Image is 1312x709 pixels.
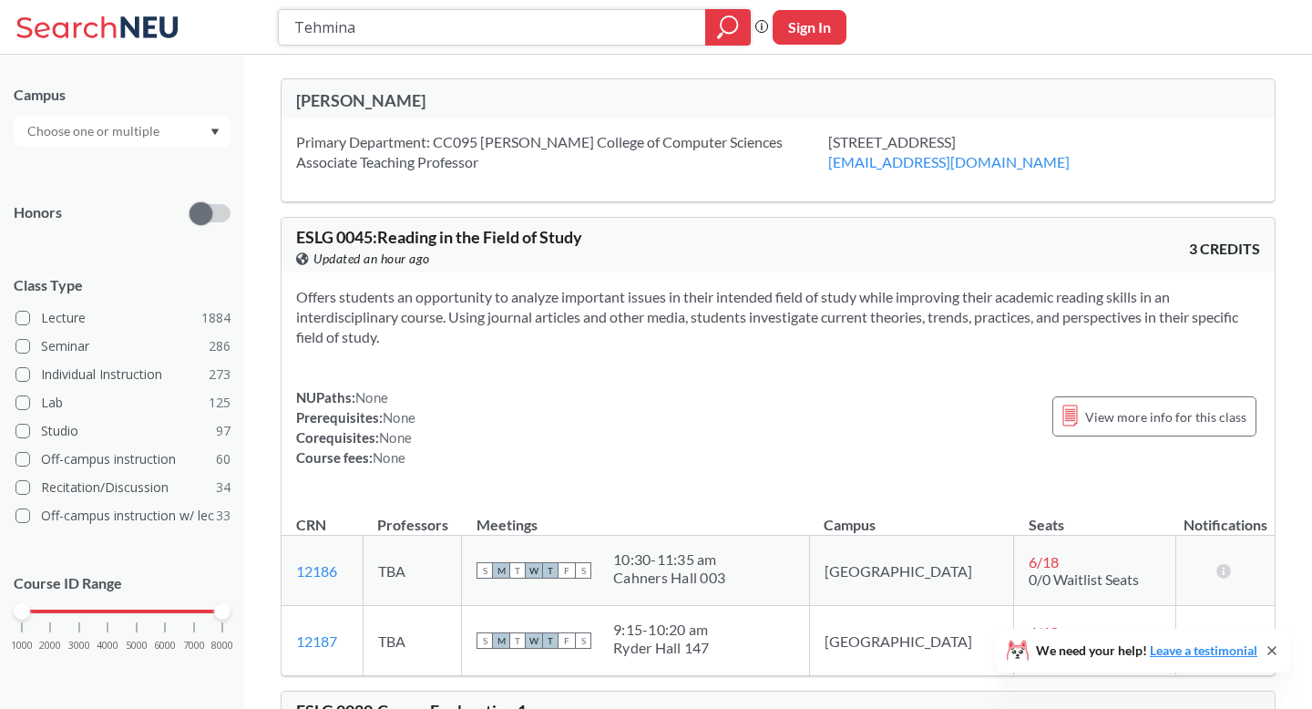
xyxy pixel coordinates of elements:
[14,275,231,295] span: Class Type
[526,562,542,579] span: W
[183,641,205,651] span: 7000
[209,336,231,356] span: 286
[15,391,231,415] label: Lab
[1036,644,1257,657] span: We need your help!
[477,562,493,579] span: S
[613,550,725,569] div: 10:30 - 11:35 am
[828,132,1115,172] div: [STREET_ADDRESS]
[1014,497,1175,536] th: Seats
[526,632,542,649] span: W
[379,429,412,446] span: None
[509,632,526,649] span: T
[154,641,176,651] span: 6000
[296,227,582,247] span: ESLG 0045 : Reading in the Field of Study
[493,562,509,579] span: M
[773,10,846,45] button: Sign In
[296,90,778,110] div: [PERSON_NAME]
[1029,623,1059,641] span: 4 / 18
[209,365,231,385] span: 273
[296,287,1260,347] section: Offers students an opportunity to analyze important issues in their intended field of study while...
[296,387,415,468] div: NUPaths: Prerequisites: Corequisites: Course fees:
[68,641,90,651] span: 3000
[97,641,118,651] span: 4000
[363,497,461,536] th: Professors
[1029,553,1059,570] span: 6 / 18
[211,641,233,651] span: 8000
[296,632,337,650] a: 12187
[559,632,575,649] span: F
[383,409,415,426] span: None
[1150,642,1257,658] a: Leave a testimonial
[296,562,337,580] a: 12186
[296,132,828,172] div: Primary Department: CC095 [PERSON_NAME] College of Computer Sciences Associate Teaching Professor
[313,249,430,269] span: Updated an hour ago
[15,504,231,528] label: Off-campus instruction w/ lec
[15,419,231,443] label: Studio
[613,639,710,657] div: Ryder Hall 147
[809,497,1014,536] th: Campus
[809,536,1014,606] td: [GEOGRAPHIC_DATA]
[15,363,231,386] label: Individual Instruction
[14,85,231,105] div: Campus
[462,497,810,536] th: Meetings
[363,536,461,606] td: TBA
[477,632,493,649] span: S
[613,569,725,587] div: Cahners Hall 003
[542,562,559,579] span: T
[1175,497,1275,536] th: Notifications
[373,449,405,466] span: None
[542,632,559,649] span: T
[14,573,231,594] p: Course ID Range
[575,632,591,649] span: S
[1189,239,1260,259] span: 3 CREDITS
[1029,570,1139,588] span: 0/0 Waitlist Seats
[18,120,171,142] input: Choose one or multiple
[575,562,591,579] span: S
[201,308,231,328] span: 1884
[126,641,148,651] span: 5000
[216,449,231,469] span: 60
[14,116,231,147] div: Dropdown arrow
[509,562,526,579] span: T
[809,606,1014,676] td: [GEOGRAPHIC_DATA]
[14,202,62,223] p: Honors
[705,9,751,46] div: magnifying glass
[15,334,231,358] label: Seminar
[828,153,1070,170] a: [EMAIL_ADDRESS][DOMAIN_NAME]
[216,478,231,498] span: 34
[11,641,33,651] span: 1000
[15,447,231,471] label: Off-campus instruction
[363,606,461,676] td: TBA
[493,632,509,649] span: M
[296,515,326,535] div: CRN
[292,12,692,43] input: Class, professor, course number, "phrase"
[1085,406,1246,428] span: View more info for this class
[15,306,231,330] label: Lecture
[216,421,231,441] span: 97
[559,562,575,579] span: F
[39,641,61,651] span: 2000
[355,389,388,406] span: None
[210,128,220,136] svg: Dropdown arrow
[613,621,710,639] div: 9:15 - 10:20 am
[717,15,739,40] svg: magnifying glass
[216,506,231,526] span: 33
[209,393,231,413] span: 125
[15,476,231,499] label: Recitation/Discussion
